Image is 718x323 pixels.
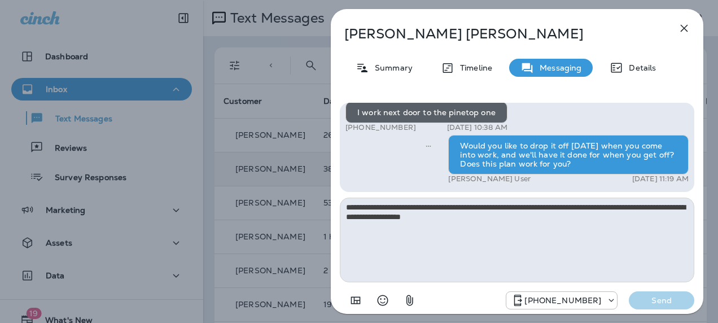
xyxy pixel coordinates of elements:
p: [DATE] 10:38 AM [447,123,507,132]
div: I work next door to the pinetop one [345,102,507,123]
div: +1 (928) 232-1970 [506,294,617,307]
p: [PERSON_NAME] User [448,174,531,184]
p: Messaging [534,63,581,72]
span: Sent [426,140,431,150]
p: [DATE] 11:19 AM [632,174,689,184]
p: [PHONE_NUMBER] [524,296,601,305]
button: Add in a premade template [344,289,367,312]
p: Details [623,63,656,72]
button: Select an emoji [371,289,394,312]
div: Would you like to drop it off [DATE] when you come into work, and we'll have it done for when you... [448,135,689,174]
p: [PERSON_NAME] [PERSON_NAME] [344,26,653,42]
p: Summary [369,63,413,72]
p: Timeline [454,63,492,72]
p: [PHONE_NUMBER] [345,123,416,132]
